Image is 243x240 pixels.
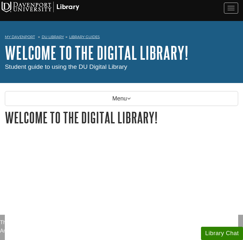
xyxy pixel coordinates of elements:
a: Welcome to the Digital Library! [5,43,188,63]
span: Student guide to using the DU Digital Library [5,63,127,70]
a: My Davenport [5,34,35,40]
img: Davenport University Logo [2,2,79,12]
a: Library Guides [69,35,100,39]
a: DU Library [42,35,64,39]
p: Menu [5,91,238,106]
button: Library Chat [201,227,243,240]
h1: Welcome to the Digital Library! [5,109,238,126]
